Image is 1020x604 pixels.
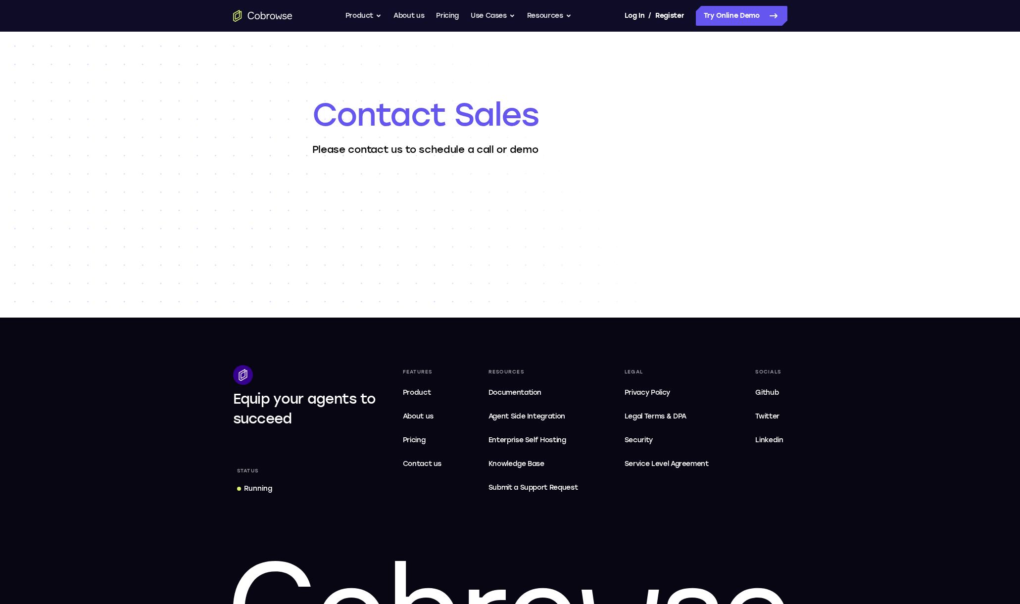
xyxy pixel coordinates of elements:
[485,430,582,450] a: Enterprise Self Hosting
[751,407,787,426] a: Twitter
[403,436,426,444] span: Pricing
[625,388,670,397] span: Privacy Policy
[233,390,376,427] span: Equip your agents to succeed
[625,436,653,444] span: Security
[399,365,446,379] div: Features
[488,434,578,446] span: Enterprise Self Hosting
[471,6,515,26] button: Use Cases
[393,6,424,26] a: About us
[625,412,686,420] span: Legal Terms & DPA
[485,454,582,474] a: Knowledge Base
[751,430,787,450] a: Linkedin
[755,388,778,397] span: Github
[312,95,708,135] h1: Contact Sales
[621,407,713,426] a: Legal Terms & DPA
[399,454,446,474] a: Contact us
[436,6,459,26] a: Pricing
[621,454,713,474] a: Service Level Agreement
[233,464,263,478] div: Status
[403,388,431,397] span: Product
[485,383,582,403] a: Documentation
[399,383,446,403] a: Product
[696,6,787,26] a: Try Online Demo
[488,388,541,397] span: Documentation
[403,460,442,468] span: Contact us
[751,365,787,379] div: Socials
[625,458,709,470] span: Service Level Agreement
[399,430,446,450] a: Pricing
[621,365,713,379] div: Legal
[312,180,708,254] iframe: Form 0
[233,10,292,22] a: Go to the home page
[655,6,684,26] a: Register
[488,482,578,494] span: Submit a Support Request
[621,430,713,450] a: Security
[485,478,582,498] a: Submit a Support Request
[403,412,434,420] span: About us
[755,412,779,420] span: Twitter
[485,407,582,426] a: Agent Side Integration
[488,411,578,422] span: Agent Side Integration
[527,6,572,26] button: Resources
[244,484,272,494] div: Running
[399,407,446,426] a: About us
[648,10,651,22] span: /
[312,142,708,156] p: Please contact us to schedule a call or demo
[621,383,713,403] a: Privacy Policy
[751,383,787,403] a: Github
[755,436,783,444] span: Linkedin
[345,6,382,26] button: Product
[488,460,544,468] span: Knowledge Base
[233,480,276,498] a: Running
[485,365,582,379] div: Resources
[625,6,644,26] a: Log In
